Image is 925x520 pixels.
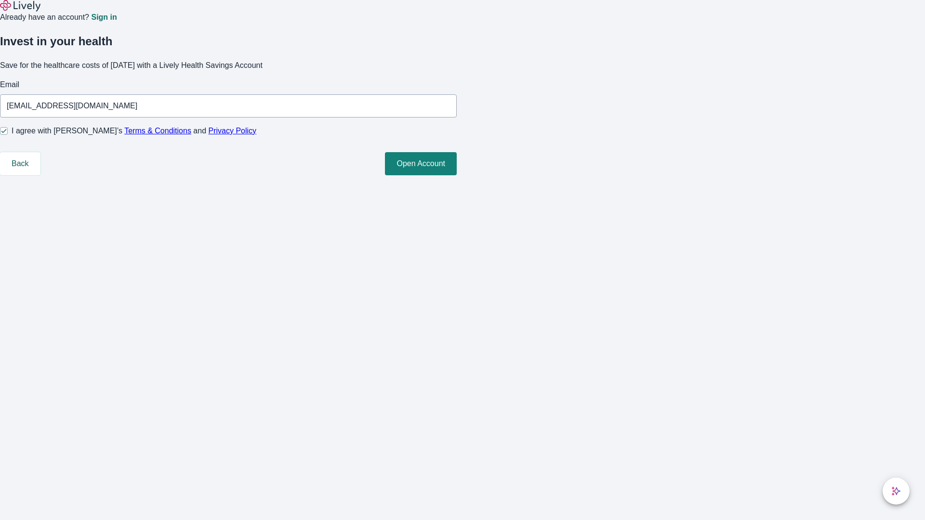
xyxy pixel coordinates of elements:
button: Open Account [385,152,457,175]
svg: Lively AI Assistant [891,486,901,496]
a: Terms & Conditions [124,127,191,135]
a: Privacy Policy [209,127,257,135]
button: chat [883,478,910,505]
span: I agree with [PERSON_NAME]’s and [12,125,256,137]
a: Sign in [91,13,117,21]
